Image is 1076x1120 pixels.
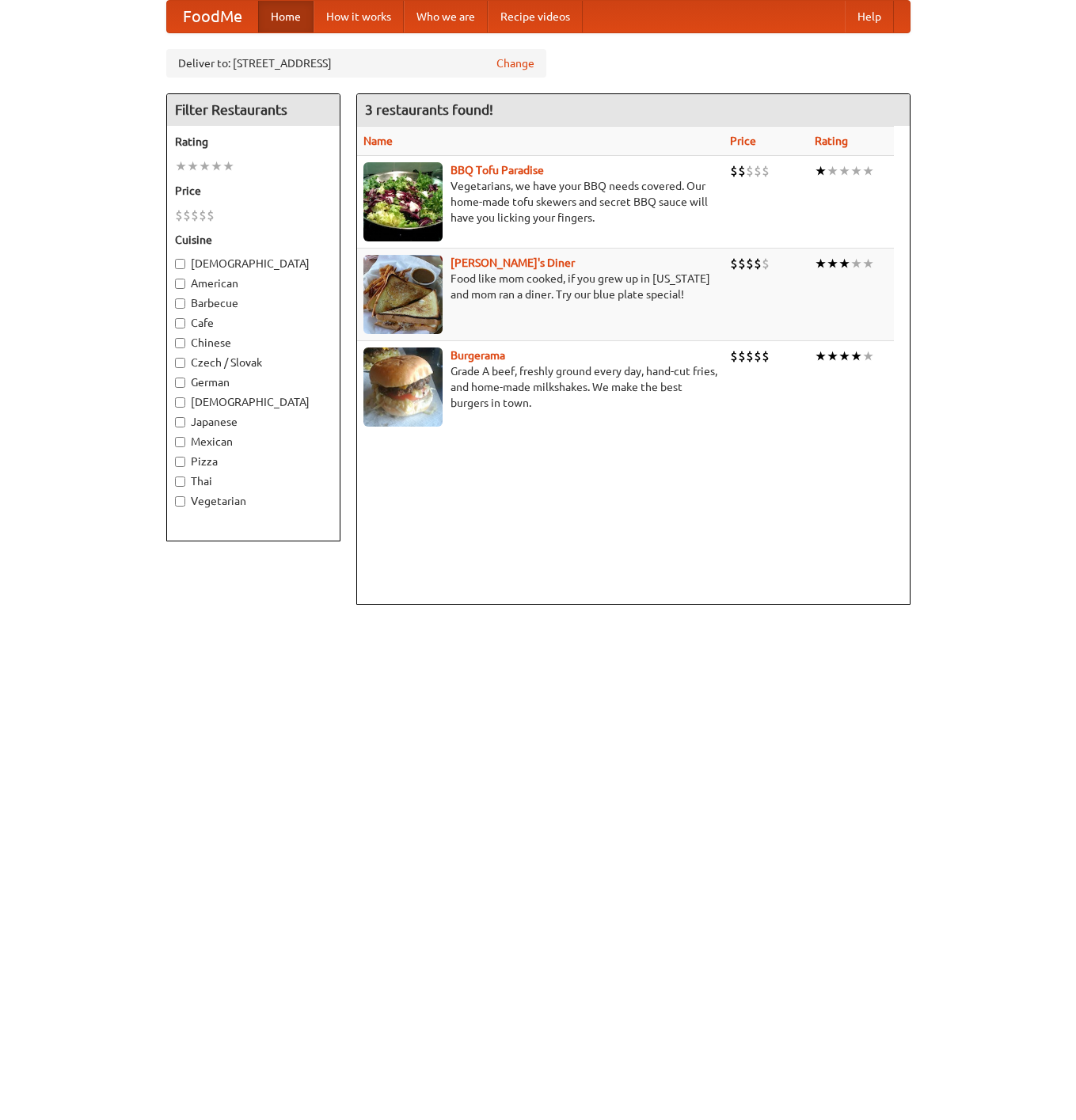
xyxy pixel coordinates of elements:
h5: Cuisine [175,232,332,248]
li: $ [738,347,746,365]
li: $ [730,162,738,180]
p: Food like mom cooked, if you grew up in [US_STATE] and mom ran a diner. Try our blue plate special! [363,271,717,302]
li: ★ [827,255,838,272]
li: $ [754,255,762,272]
li: $ [191,207,199,224]
li: $ [746,347,754,365]
li: $ [199,207,207,224]
input: Cafe [175,318,185,328]
a: Burgerama [451,349,505,362]
li: ★ [815,255,827,272]
li: ★ [827,162,838,180]
li: ★ [850,162,862,180]
input: Japanese [175,417,185,427]
a: Help [845,1,894,32]
input: Vegetarian [175,496,185,507]
a: Price [730,135,756,147]
label: Thai [175,473,332,489]
li: $ [762,162,770,180]
li: $ [730,255,738,272]
input: American [175,279,185,289]
li: $ [207,207,215,224]
li: ★ [850,347,862,365]
label: Vegetarian [175,493,332,509]
input: [DEMOGRAPHIC_DATA] [175,397,185,408]
li: $ [183,207,191,224]
label: Japanese [175,414,332,430]
img: sallys.jpg [363,255,443,334]
img: tofuparadise.jpg [363,162,443,241]
input: [DEMOGRAPHIC_DATA] [175,259,185,269]
li: $ [762,347,770,365]
a: BBQ Tofu Paradise [451,164,544,177]
a: Home [258,1,314,32]
li: $ [754,347,762,365]
li: ★ [862,255,874,272]
li: ★ [838,255,850,272]
li: $ [746,162,754,180]
p: Grade A beef, freshly ground every day, hand-cut fries, and home-made milkshakes. We make the bes... [363,363,717,411]
li: $ [754,162,762,180]
li: ★ [838,347,850,365]
li: ★ [838,162,850,180]
label: Czech / Slovak [175,355,332,370]
label: Chinese [175,335,332,351]
div: Deliver to: [STREET_ADDRESS] [166,49,546,78]
li: $ [730,347,738,365]
li: ★ [827,347,838,365]
li: $ [746,255,754,272]
input: Thai [175,476,185,487]
label: Cafe [175,315,332,331]
a: How it works [314,1,404,32]
a: Who we are [404,1,488,32]
a: Rating [815,135,848,147]
li: $ [175,207,183,224]
h5: Price [175,183,332,199]
label: [DEMOGRAPHIC_DATA] [175,256,332,271]
li: ★ [211,158,222,175]
a: Change [496,55,534,71]
input: Chinese [175,338,185,348]
img: burgerama.jpg [363,347,443,427]
a: [PERSON_NAME]'s Diner [451,256,575,269]
label: [DEMOGRAPHIC_DATA] [175,394,332,410]
li: ★ [187,158,199,175]
li: $ [738,255,746,272]
ng-pluralize: 3 restaurants found! [365,102,493,117]
p: Vegetarians, we have your BBQ needs covered. Our home-made tofu skewers and secret BBQ sauce will... [363,178,717,226]
a: Name [363,135,393,147]
li: ★ [815,347,827,365]
label: American [175,275,332,291]
li: ★ [862,347,874,365]
li: $ [738,162,746,180]
li: $ [762,255,770,272]
input: Czech / Slovak [175,358,185,368]
li: ★ [175,158,187,175]
li: ★ [850,255,862,272]
label: Pizza [175,454,332,469]
input: Barbecue [175,298,185,309]
li: ★ [222,158,234,175]
input: Mexican [175,437,185,447]
h5: Rating [175,134,332,150]
li: ★ [199,158,211,175]
a: FoodMe [167,1,258,32]
label: German [175,374,332,390]
input: German [175,378,185,388]
label: Mexican [175,434,332,450]
li: ★ [815,162,827,180]
h4: Filter Restaurants [167,94,340,126]
li: ★ [862,162,874,180]
input: Pizza [175,457,185,467]
a: Recipe videos [488,1,583,32]
label: Barbecue [175,295,332,311]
